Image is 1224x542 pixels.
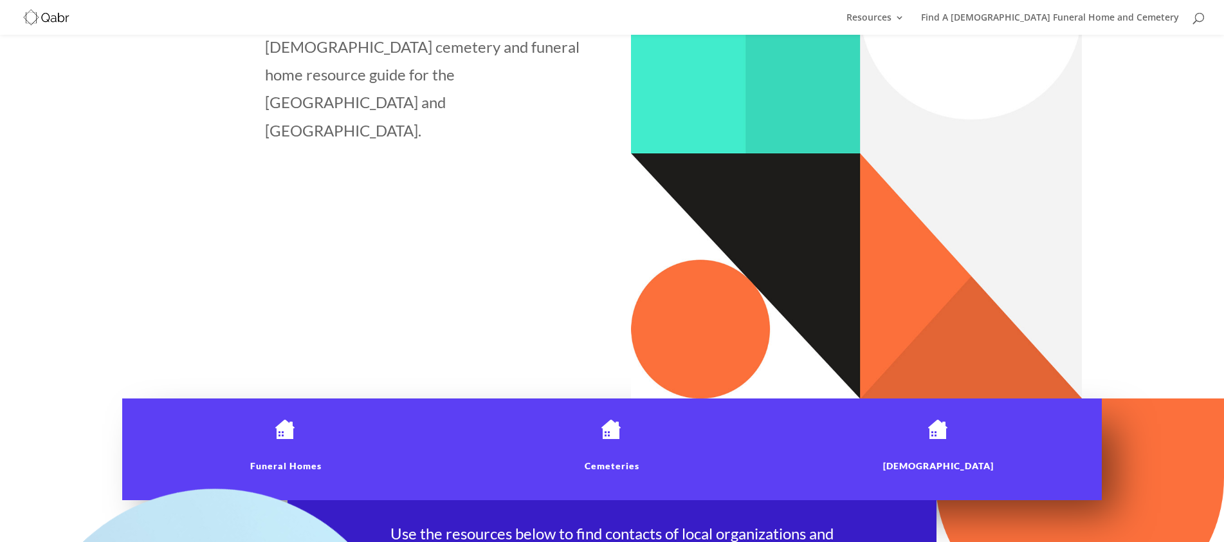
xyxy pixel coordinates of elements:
[846,13,904,35] a: Resources
[265,33,593,144] p: [DEMOGRAPHIC_DATA] cemetery and funeral home resource guide for the [GEOGRAPHIC_DATA] and [GEOGRA...
[585,460,639,471] a: Cemeteries
[250,460,322,471] a: Funeral Homes
[22,8,71,26] img: Qabr
[883,460,994,471] a: [DEMOGRAPHIC_DATA]
[921,13,1179,35] a: Find A [DEMOGRAPHIC_DATA] Funeral Home and Cemetery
